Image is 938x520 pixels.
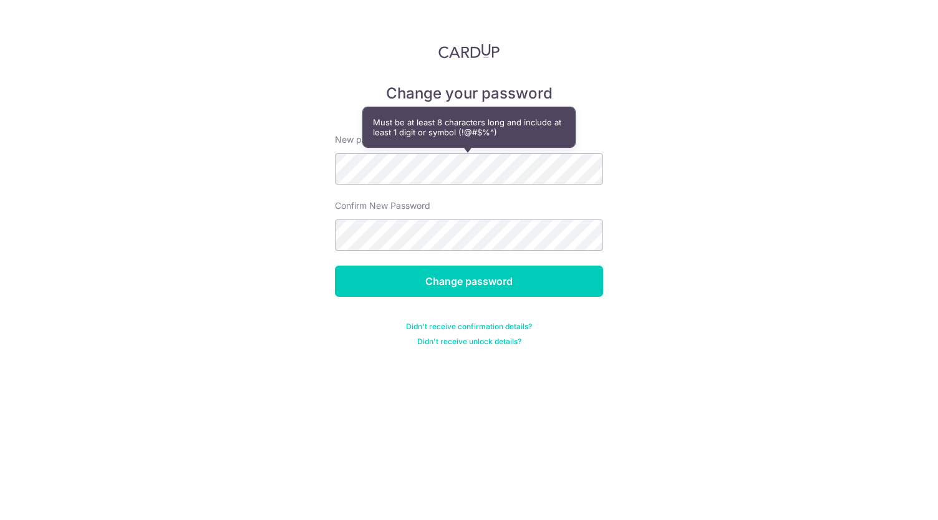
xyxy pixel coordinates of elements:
[335,133,396,146] label: New password
[417,337,521,347] a: Didn't receive unlock details?
[438,44,500,59] img: CardUp Logo
[363,107,575,147] div: Must be at least 8 characters long and include at least 1 digit or symbol (!@#$%^)
[335,200,430,212] label: Confirm New Password
[406,322,532,332] a: Didn't receive confirmation details?
[335,84,603,104] h5: Change your password
[335,266,603,297] input: Change password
